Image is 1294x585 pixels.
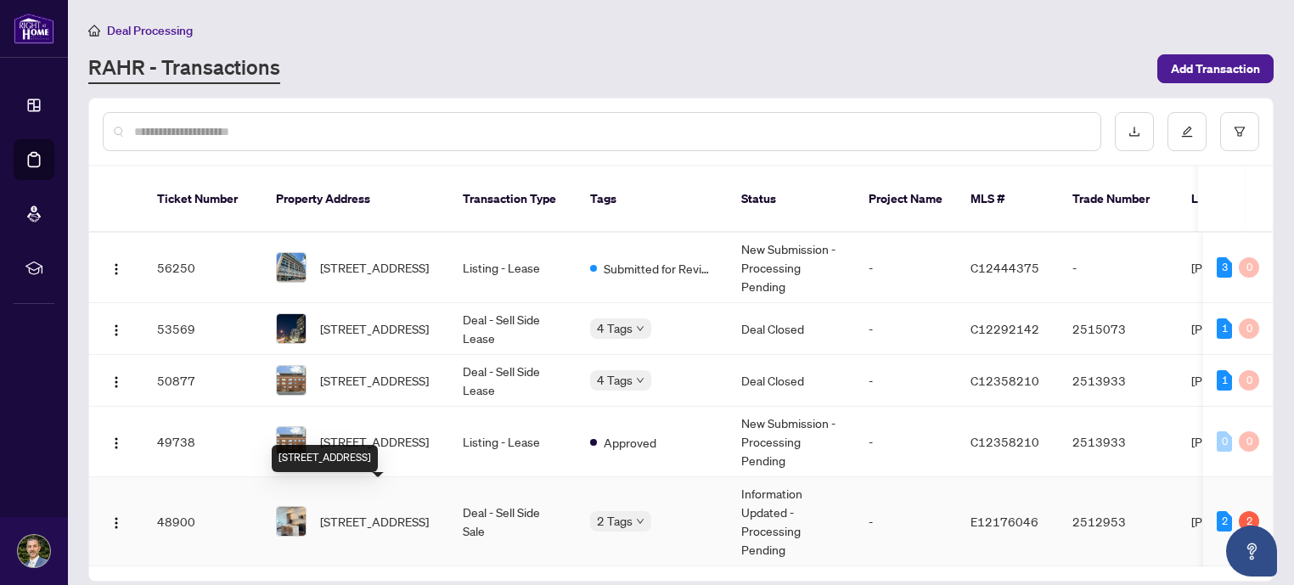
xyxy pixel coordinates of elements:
[103,508,130,535] button: Logo
[110,516,123,530] img: Logo
[1059,303,1178,355] td: 2515073
[604,433,656,452] span: Approved
[1217,257,1232,278] div: 3
[110,436,123,450] img: Logo
[277,507,306,536] img: thumbnail-img
[970,321,1039,336] span: C12292142
[103,315,130,342] button: Logo
[143,233,262,303] td: 56250
[1171,55,1260,82] span: Add Transaction
[1220,112,1259,151] button: filter
[970,260,1039,275] span: C12444375
[1059,355,1178,407] td: 2513933
[1239,370,1259,391] div: 0
[110,375,123,389] img: Logo
[449,233,577,303] td: Listing - Lease
[728,166,855,233] th: Status
[320,512,429,531] span: [STREET_ADDRESS]
[970,434,1039,449] span: C12358210
[449,477,577,566] td: Deal - Sell Side Sale
[1059,407,1178,477] td: 2513933
[597,318,633,338] span: 4 Tags
[320,432,429,451] span: [STREET_ADDRESS]
[957,166,1059,233] th: MLS #
[1217,370,1232,391] div: 1
[143,407,262,477] td: 49738
[272,445,378,472] div: [STREET_ADDRESS]
[1217,431,1232,452] div: 0
[1217,318,1232,339] div: 1
[577,166,728,233] th: Tags
[597,370,633,390] span: 4 Tags
[855,355,957,407] td: -
[103,254,130,281] button: Logo
[320,319,429,338] span: [STREET_ADDRESS]
[449,407,577,477] td: Listing - Lease
[262,166,449,233] th: Property Address
[449,166,577,233] th: Transaction Type
[855,477,957,566] td: -
[1059,166,1178,233] th: Trade Number
[1239,318,1259,339] div: 0
[449,303,577,355] td: Deal - Sell Side Lease
[1167,112,1207,151] button: edit
[604,259,714,278] span: Submitted for Review
[1226,526,1277,577] button: Open asap
[855,303,957,355] td: -
[449,355,577,407] td: Deal - Sell Side Lease
[143,477,262,566] td: 48900
[143,303,262,355] td: 53569
[728,355,855,407] td: Deal Closed
[1239,511,1259,532] div: 2
[14,13,54,44] img: logo
[88,53,280,84] a: RAHR - Transactions
[636,376,644,385] span: down
[728,303,855,355] td: Deal Closed
[277,366,306,395] img: thumbnail-img
[597,511,633,531] span: 2 Tags
[636,324,644,333] span: down
[855,233,957,303] td: -
[320,258,429,277] span: [STREET_ADDRESS]
[103,428,130,455] button: Logo
[110,262,123,276] img: Logo
[855,166,957,233] th: Project Name
[1115,112,1154,151] button: download
[636,517,644,526] span: down
[728,477,855,566] td: Information Updated - Processing Pending
[728,407,855,477] td: New Submission - Processing Pending
[728,233,855,303] td: New Submission - Processing Pending
[143,166,262,233] th: Ticket Number
[88,25,100,37] span: home
[970,373,1039,388] span: C12358210
[103,367,130,394] button: Logo
[970,514,1038,529] span: E12176046
[1157,54,1274,83] button: Add Transaction
[277,314,306,343] img: thumbnail-img
[277,253,306,282] img: thumbnail-img
[1181,126,1193,138] span: edit
[855,407,957,477] td: -
[320,371,429,390] span: [STREET_ADDRESS]
[1239,431,1259,452] div: 0
[1128,126,1140,138] span: download
[18,535,50,567] img: Profile Icon
[110,323,123,337] img: Logo
[107,23,193,38] span: Deal Processing
[1234,126,1246,138] span: filter
[1059,233,1178,303] td: -
[143,355,262,407] td: 50877
[1239,257,1259,278] div: 0
[1059,477,1178,566] td: 2512953
[277,427,306,456] img: thumbnail-img
[1217,511,1232,532] div: 2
